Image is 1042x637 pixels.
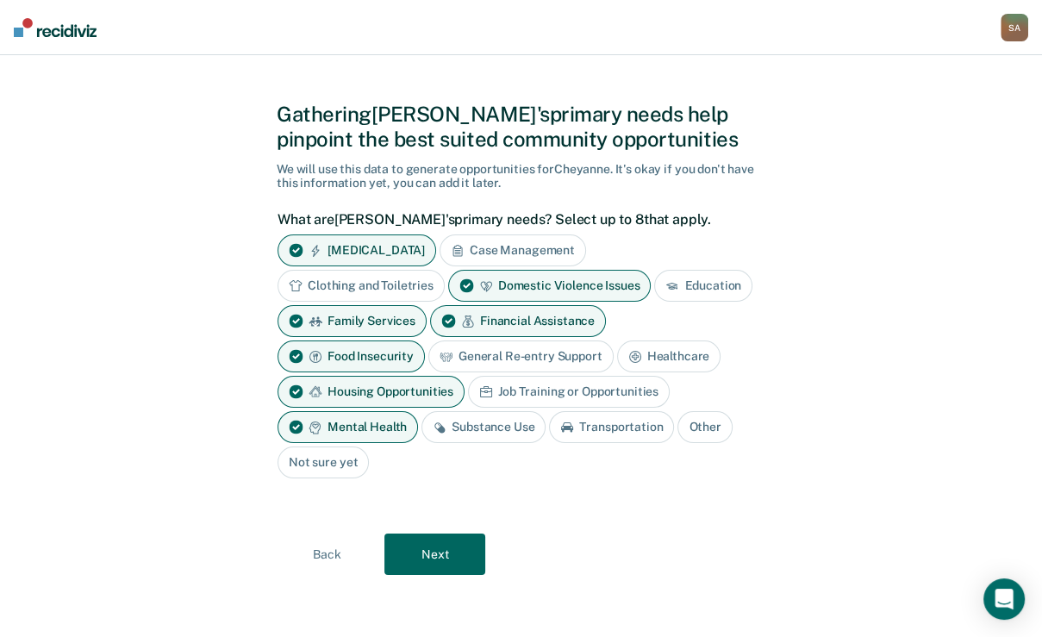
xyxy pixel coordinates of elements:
[654,270,752,302] div: Education
[468,376,670,408] div: Job Training or Opportunities
[421,411,546,443] div: Substance Use
[278,376,465,408] div: Housing Opportunities
[448,270,652,302] div: Domestic Violence Issues
[278,411,418,443] div: Mental Health
[677,411,732,443] div: Other
[14,18,97,37] img: Recidiviz
[277,162,765,191] div: We will use this data to generate opportunities for Cheyanne . It's okay if you don't have this i...
[278,305,427,337] div: Family Services
[440,234,586,266] div: Case Management
[983,578,1025,620] div: Open Intercom Messenger
[384,534,485,575] button: Next
[1001,14,1028,41] div: S A
[278,447,369,478] div: Not sure yet
[277,534,377,575] button: Back
[549,411,674,443] div: Transportation
[278,211,756,228] label: What are [PERSON_NAME]'s primary needs? Select up to 8 that apply.
[428,340,614,372] div: General Re-entry Support
[617,340,721,372] div: Healthcare
[430,305,606,337] div: Financial Assistance
[278,340,425,372] div: Food Insecurity
[1001,14,1028,41] button: SA
[277,102,765,152] div: Gathering [PERSON_NAME]'s primary needs help pinpoint the best suited community opportunities
[278,234,436,266] div: [MEDICAL_DATA]
[278,270,445,302] div: Clothing and Toiletries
